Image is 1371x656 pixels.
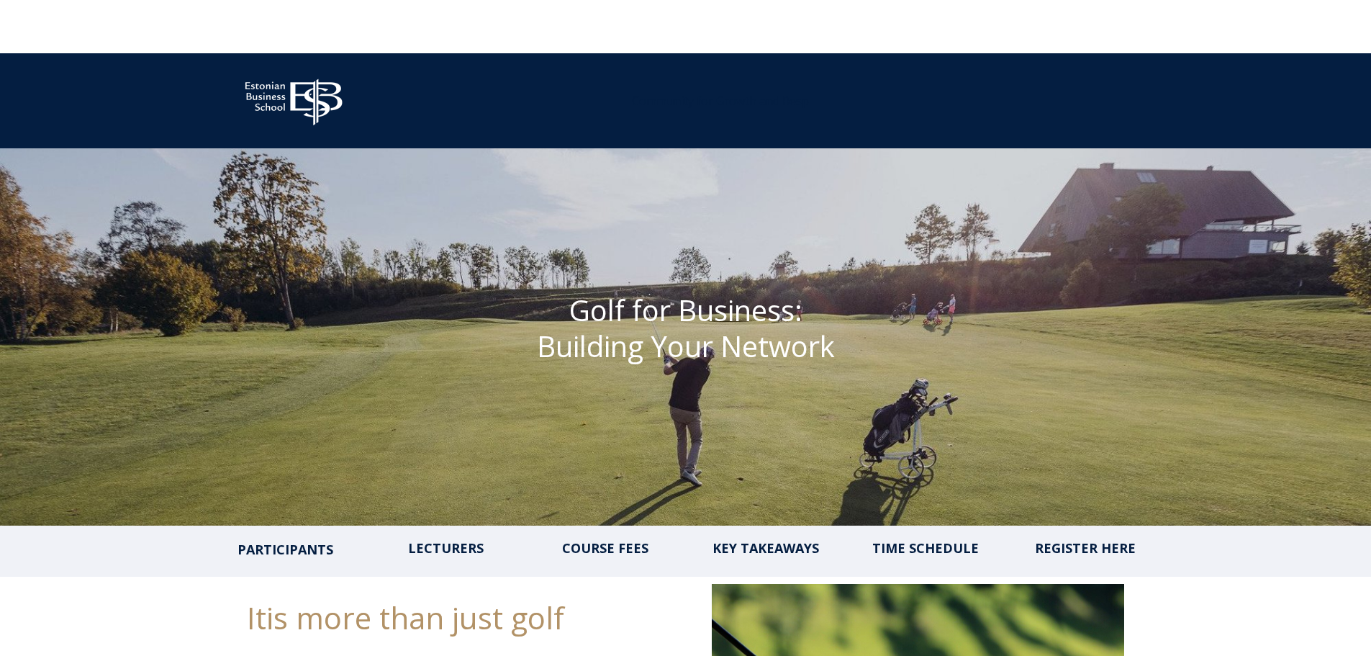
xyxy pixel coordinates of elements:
span: PARTICIPANTS [237,541,333,558]
a: COURSE FEES [562,539,648,557]
span: It [247,597,266,638]
h1: Golf for Business: Building Your Network [420,292,951,364]
span: is more than just golf [266,597,564,638]
span: Community for Growth and Resp [632,93,809,109]
a: PARTICIPANTS [237,539,333,559]
a: TIME SCHEDULE [872,539,979,557]
a: LECTURERS [408,539,484,557]
a: KEY TAKEAWAYS [712,539,819,557]
a: REGISTER HERE [1035,539,1136,557]
img: ebs_logo2016_white [232,68,355,130]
